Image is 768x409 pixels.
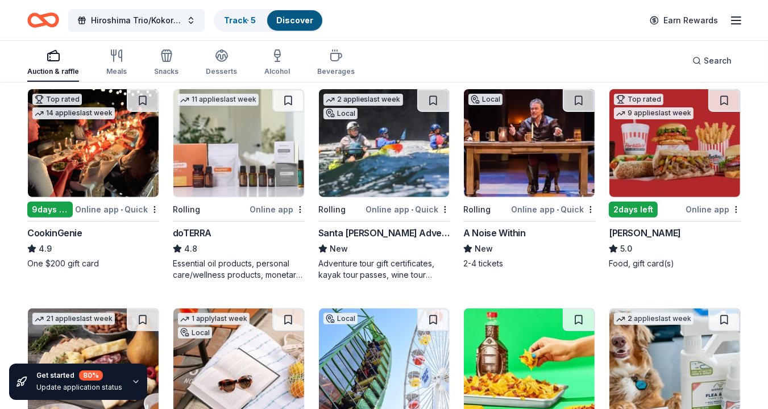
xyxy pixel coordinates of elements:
div: 2 applies last week [323,94,403,106]
div: CookinGenie [27,226,82,240]
div: Local [178,327,212,339]
div: Adventure tour gift certificates, kayak tour passes, wine tour passes, and outdoor experience vou... [318,258,450,281]
div: Rolling [318,203,346,216]
button: Snacks [154,44,178,82]
div: Meals [106,67,127,76]
div: Local [468,94,503,105]
div: Top rated [614,94,663,105]
div: Local [323,108,358,119]
span: 4.8 [184,242,197,256]
a: Image for Santa Barbara Adventure Company2 applieslast weekLocalRollingOnline app•QuickSanta [PER... [318,89,450,281]
div: Snacks [154,67,178,76]
img: Image for Portillo's [609,89,740,197]
span: Hiroshima Trio/Kokoro Dance [91,14,182,27]
div: 9 days left [27,202,73,218]
button: Track· 5Discover [214,9,323,32]
div: 80 % [79,370,103,381]
div: Rolling [173,203,200,216]
img: Image for Santa Barbara Adventure Company [319,89,450,197]
button: Search [683,49,741,72]
button: Hiroshima Trio/Kokoro Dance [68,9,205,32]
div: Update application status [36,383,122,392]
div: Beverages [317,67,355,76]
span: 4.9 [39,242,52,256]
div: 2 days left [609,202,658,218]
a: Track· 5 [224,15,256,25]
div: [PERSON_NAME] [609,226,681,240]
a: Home [27,7,59,34]
div: 2-4 tickets [463,258,595,269]
div: A Noise Within [463,226,525,240]
div: Essential oil products, personal care/wellness products, monetary donations [173,258,305,281]
div: Local [323,313,358,324]
a: Image for A Noise WithinLocalRollingOnline app•QuickA Noise WithinNew2-4 tickets [463,89,595,269]
div: Food, gift card(s) [609,258,741,269]
button: Beverages [317,44,355,82]
div: Get started [36,370,122,381]
a: Image for Portillo'sTop rated9 applieslast week2days leftOnline app[PERSON_NAME]5.0Food, gift car... [609,89,741,269]
div: doTERRA [173,226,211,240]
button: Alcohol [264,44,290,82]
div: Alcohol [264,67,290,76]
div: 11 applies last week [178,94,259,106]
div: Online app Quick [511,202,595,216]
div: Desserts [206,67,237,76]
div: 21 applies last week [32,313,115,325]
div: Online app Quick [366,202,450,216]
div: Online app [250,202,305,216]
div: 1 apply last week [178,313,250,325]
span: 5.0 [620,242,632,256]
div: Online app [686,202,741,216]
img: Image for A Noise Within [464,89,595,197]
span: New [475,242,493,256]
div: Rolling [463,203,491,216]
div: Online app Quick [75,202,159,216]
span: • [557,205,559,214]
div: Top rated [32,94,82,105]
a: Earn Rewards [643,10,725,31]
a: Discover [276,15,313,25]
button: Meals [106,44,127,82]
img: Image for doTERRA [173,89,304,197]
div: Santa [PERSON_NAME] Adventure Company [318,226,450,240]
button: Auction & raffle [27,44,79,82]
div: Auction & raffle [27,67,79,76]
div: 9 applies last week [614,107,694,119]
span: • [411,205,413,214]
img: Image for CookinGenie [28,89,159,197]
span: New [330,242,348,256]
a: Image for doTERRA11 applieslast weekRollingOnline appdoTERRA4.8Essential oil products, personal c... [173,89,305,281]
span: • [121,205,123,214]
button: Desserts [206,44,237,82]
div: One $200 gift card [27,258,159,269]
div: 14 applies last week [32,107,115,119]
span: Search [704,54,732,68]
div: 2 applies last week [614,313,694,325]
a: Image for CookinGenieTop rated14 applieslast week9days leftOnline app•QuickCookinGenie4.9One $200... [27,89,159,269]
